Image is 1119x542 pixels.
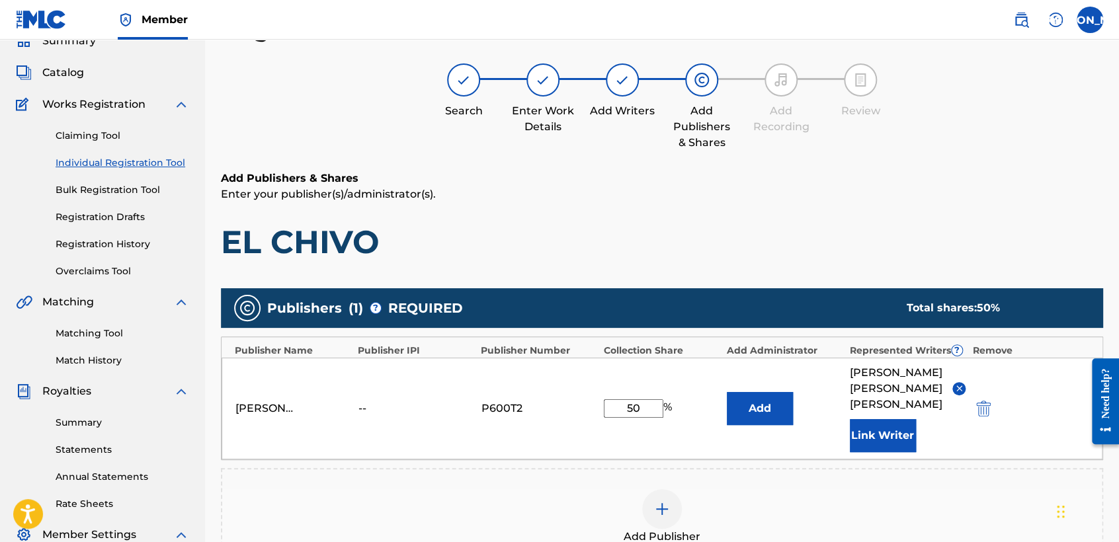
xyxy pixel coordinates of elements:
div: Enter Work Details [510,103,576,135]
a: Statements [56,443,189,457]
img: step indicator icon for Add Publishers & Shares [694,72,710,88]
img: MLC Logo [16,10,67,29]
a: Public Search [1008,7,1034,33]
span: 50 % [976,301,999,314]
img: publishers [239,300,255,316]
a: Registration Drafts [56,210,189,224]
div: Add Publishers & Shares [669,103,735,151]
div: Collection Share [604,344,720,358]
span: REQUIRED [388,298,463,318]
a: Registration History [56,237,189,251]
a: CatalogCatalog [16,65,84,81]
img: help [1048,12,1063,28]
img: Top Rightsholder [118,12,134,28]
button: Add [727,392,793,425]
iframe: Chat Widget [1053,479,1119,542]
img: Royalties [16,383,32,399]
a: Bulk Registration Tool [56,183,189,197]
a: Claiming Tool [56,129,189,143]
div: Help [1042,7,1069,33]
a: Match History [56,354,189,368]
a: Matching Tool [56,327,189,340]
img: 12a2ab48e56ec057fbd8.svg [976,401,991,416]
span: Member [142,12,188,27]
img: expand [173,97,189,112]
img: expand [173,294,189,310]
a: SummarySummary [16,33,96,49]
img: Works Registration [16,97,33,112]
img: step indicator icon for Add Recording [773,72,789,88]
span: % [663,399,675,418]
span: Summary [42,33,96,49]
h1: EL CHIVO [221,222,1103,262]
img: remove-from-list-button [954,383,964,393]
img: step indicator icon for Add Writers [614,72,630,88]
span: [PERSON_NAME] [PERSON_NAME] [PERSON_NAME] [850,365,943,412]
button: Link Writer [850,419,916,452]
span: Catalog [42,65,84,81]
div: Remove [973,344,1089,358]
span: ? [370,303,381,313]
h6: Add Publishers & Shares [221,171,1103,186]
div: Add Writers [589,103,655,119]
span: ( 1 ) [349,298,363,318]
p: Enter your publisher(s)/administrator(s). [221,186,1103,202]
span: ? [952,345,962,356]
div: Add Administrator [727,344,843,358]
span: Royalties [42,383,91,399]
div: Total shares: [906,300,1077,316]
img: step indicator icon for Review [852,72,868,88]
span: Matching [42,294,94,310]
div: Represented Writers [850,344,966,358]
div: Review [827,103,893,119]
a: Individual Registration Tool [56,156,189,170]
img: Summary [16,33,32,49]
span: Publishers [267,298,342,318]
a: Annual Statements [56,470,189,484]
img: expand [173,383,189,399]
div: User Menu [1077,7,1103,33]
img: Catalog [16,65,32,81]
img: Matching [16,294,32,310]
img: search [1013,12,1029,28]
div: Widget de chat [1053,479,1119,542]
iframe: Resource Center [1082,348,1119,455]
a: Summary [56,416,189,430]
div: Publisher Name [235,344,351,358]
span: Works Registration [42,97,145,112]
img: add [654,501,670,517]
img: step indicator icon for Search [456,72,472,88]
div: Arrastrar [1057,492,1065,531]
div: Add Recording [748,103,814,135]
a: Overclaims Tool [56,264,189,278]
div: Publisher IPI [358,344,474,358]
img: step indicator icon for Enter Work Details [535,72,551,88]
div: Search [431,103,497,119]
div: Publisher Number [481,344,597,358]
a: Rate Sheets [56,497,189,511]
